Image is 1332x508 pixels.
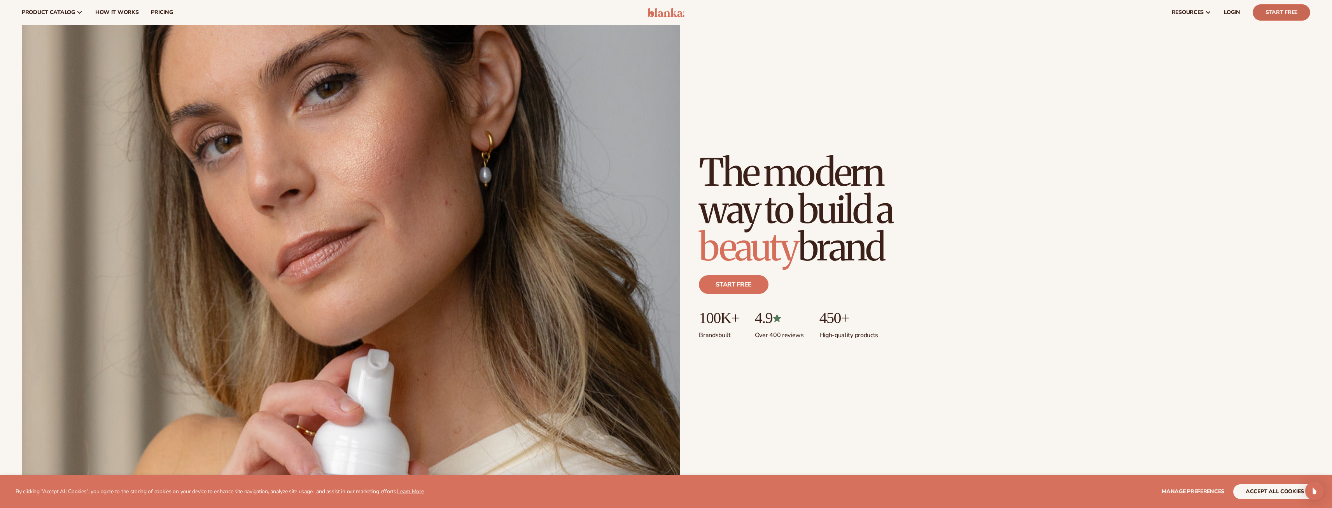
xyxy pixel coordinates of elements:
[1162,484,1224,499] button: Manage preferences
[755,327,804,339] p: Over 400 reviews
[819,309,878,327] p: 450+
[699,224,798,271] span: beauty
[22,9,75,16] span: product catalog
[1253,4,1310,21] a: Start Free
[151,9,173,16] span: pricing
[95,9,139,16] span: How It Works
[699,327,739,339] p: Brands built
[1305,482,1324,500] div: Open Intercom Messenger
[1224,9,1240,16] span: LOGIN
[1162,488,1224,495] span: Manage preferences
[699,275,768,294] a: Start free
[699,154,948,266] h1: The modern way to build a brand
[819,327,878,339] p: High-quality products
[1172,9,1204,16] span: resources
[1233,484,1316,499] button: accept all cookies
[755,309,804,327] p: 4.9
[699,309,739,327] p: 100K+
[16,489,424,495] p: By clicking "Accept All Cookies", you agree to the storing of cookies on your device to enhance s...
[397,488,424,495] a: Learn More
[648,8,684,17] img: logo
